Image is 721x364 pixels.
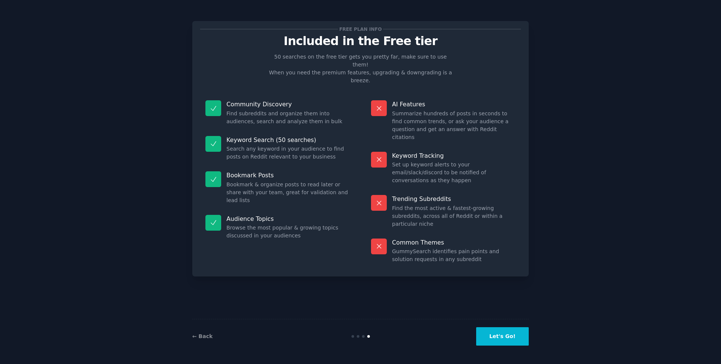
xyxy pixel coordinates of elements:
[226,171,350,179] p: Bookmark Posts
[392,204,516,228] dd: Find the most active & fastest-growing subreddits, across all of Reddit or within a particular niche
[226,110,350,125] dd: Find subreddits and organize them into audiences, search and analyze them in bulk
[392,152,516,160] p: Keyword Tracking
[226,100,350,108] p: Community Discovery
[392,161,516,184] dd: Set up keyword alerts to your email/slack/discord to be notified of conversations as they happen
[392,110,516,141] dd: Summarize hundreds of posts in seconds to find common trends, or ask your audience a question and...
[392,100,516,108] p: AI Features
[226,224,350,240] dd: Browse the most popular & growing topics discussed in your audiences
[476,327,529,346] button: Let's Go!
[392,239,516,246] p: Common Themes
[392,248,516,263] dd: GummySearch identifies pain points and solution requests in any subreddit
[200,35,521,48] p: Included in the Free tier
[392,195,516,203] p: Trending Subreddits
[266,53,455,85] p: 50 searches on the free tier gets you pretty far, make sure to use them! When you need the premiu...
[192,333,213,339] a: ← Back
[338,25,383,33] span: Free plan info
[226,136,350,144] p: Keyword Search (50 searches)
[226,145,350,161] dd: Search any keyword in your audience to find posts on Reddit relevant to your business
[226,215,350,223] p: Audience Topics
[226,181,350,204] dd: Bookmark & organize posts to read later or share with your team, great for validation and lead lists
